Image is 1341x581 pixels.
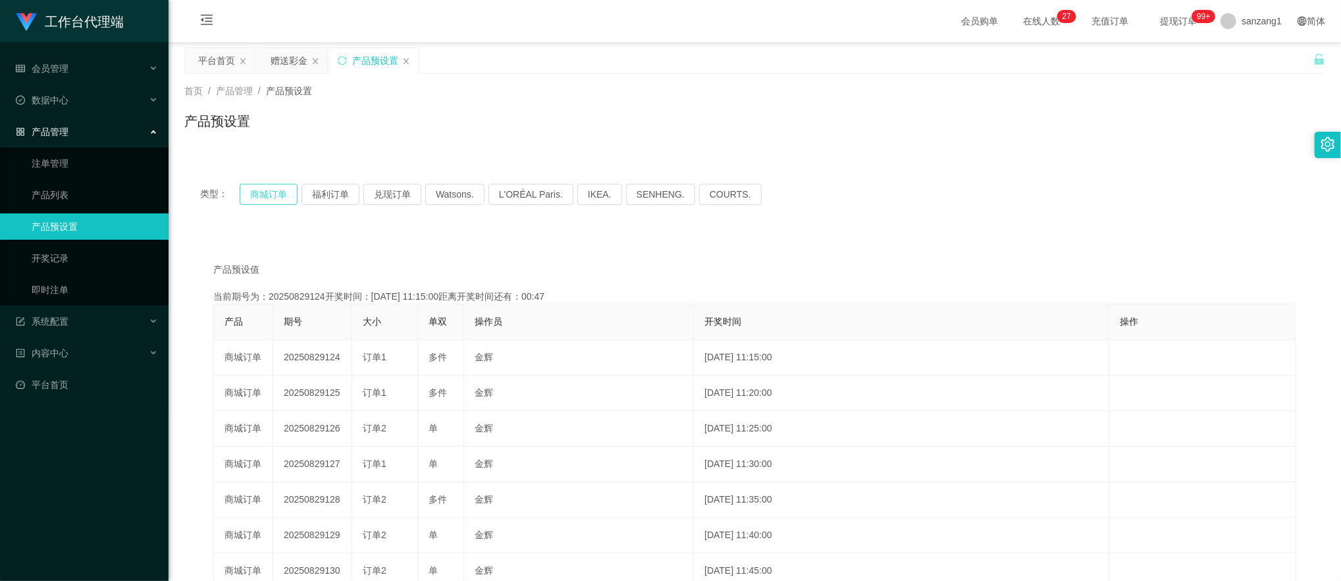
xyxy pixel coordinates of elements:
[475,316,502,327] span: 操作员
[352,48,398,73] div: 产品预设置
[16,64,25,73] i: 图标: table
[214,340,273,375] td: 商城订单
[239,57,247,65] i: 图标: close
[184,111,250,131] h1: 产品预设置
[429,352,447,362] span: 多件
[273,518,352,553] td: 20250829129
[704,316,741,327] span: 开奖时间
[266,86,312,96] span: 产品预设置
[273,482,352,518] td: 20250829128
[429,458,438,469] span: 单
[32,150,158,177] a: 注单管理
[1085,16,1135,26] span: 充值订单
[699,184,762,205] button: COURTS.
[429,423,438,433] span: 单
[1066,10,1071,23] p: 7
[464,482,694,518] td: 金辉
[464,447,694,482] td: 金辉
[271,48,307,73] div: 赠送彩金
[45,1,124,43] h1: 工作台代理端
[694,447,1109,482] td: [DATE] 11:30:00
[273,411,352,447] td: 20250829126
[363,494,386,505] span: 订单2
[1063,10,1067,23] p: 2
[240,184,298,205] button: 商城订单
[429,565,438,576] span: 单
[425,184,485,205] button: Watsons.
[32,245,158,271] a: 开奖记录
[214,482,273,518] td: 商城订单
[363,423,386,433] span: 订单2
[184,1,229,43] i: 图标: menu-fold
[1153,16,1203,26] span: 提现订单
[402,57,410,65] i: 图标: close
[694,482,1109,518] td: [DATE] 11:35:00
[258,86,261,96] span: /
[16,348,25,358] i: 图标: profile
[363,316,381,327] span: 大小
[464,411,694,447] td: 金辉
[626,184,695,205] button: SENHENG.
[311,57,319,65] i: 图标: close
[16,63,68,74] span: 会员管理
[32,213,158,240] a: 产品预设置
[694,411,1109,447] td: [DATE] 11:25:00
[577,184,622,205] button: IKEA.
[16,96,25,105] i: 图标: check-circle-o
[694,340,1109,375] td: [DATE] 11:15:00
[184,86,203,96] span: 首页
[224,316,243,327] span: 产品
[363,458,386,469] span: 订单1
[464,340,694,375] td: 金辉
[1321,137,1335,152] i: 图标: setting
[429,387,447,398] span: 多件
[32,277,158,303] a: 即时注单
[16,127,25,136] i: 图标: appstore-o
[363,352,386,362] span: 订单1
[464,375,694,411] td: 金辉
[429,316,447,327] span: 单双
[214,375,273,411] td: 商城订单
[694,518,1109,553] td: [DATE] 11:40:00
[429,494,447,505] span: 多件
[338,56,347,65] i: 图标: sync
[16,16,124,26] a: 工作台代理端
[284,316,302,327] span: 期号
[1192,10,1215,23] sup: 999
[32,182,158,208] a: 产品列表
[1057,10,1076,23] sup: 27
[16,348,68,358] span: 内容中心
[216,86,253,96] span: 产品管理
[1313,53,1325,65] i: 图标: unlock
[16,126,68,137] span: 产品管理
[363,184,421,205] button: 兑现订单
[488,184,573,205] button: L'ORÉAL Paris.
[200,184,240,205] span: 类型：
[1120,316,1138,327] span: 操作
[16,317,25,326] i: 图标: form
[16,95,68,105] span: 数据中心
[16,316,68,327] span: 系统配置
[464,518,694,553] td: 金辉
[273,447,352,482] td: 20250829127
[429,530,438,540] span: 单
[694,375,1109,411] td: [DATE] 11:20:00
[213,290,1296,304] div: 当前期号为：20250829124开奖时间：[DATE] 11:15:00距离开奖时间还有：00:47
[273,340,352,375] td: 20250829124
[213,263,259,277] span: 产品预设值
[363,387,386,398] span: 订单1
[16,13,37,32] img: logo.9652507e.png
[16,372,158,398] a: 图标: dashboard平台首页
[214,518,273,553] td: 商城订单
[363,565,386,576] span: 订单2
[198,48,235,73] div: 平台首页
[214,447,273,482] td: 商城订单
[1016,16,1066,26] span: 在线人数
[208,86,211,96] span: /
[214,411,273,447] td: 商城订单
[1298,16,1307,26] i: 图标: global
[363,530,386,540] span: 订单2
[302,184,359,205] button: 福利订单
[273,375,352,411] td: 20250829125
